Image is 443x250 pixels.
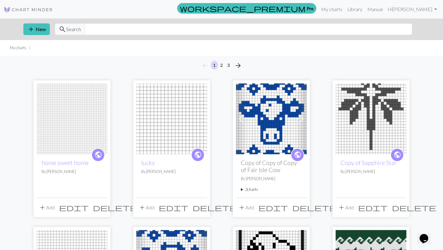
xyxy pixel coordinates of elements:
a: Pro [177,3,316,14]
button: Next [232,61,244,71]
img: Logo [4,6,53,13]
span: public [94,150,102,159]
span: delete [193,203,237,212]
button: Add [236,202,256,213]
i: Edit [159,204,188,211]
button: 3 [225,61,232,70]
p: By [PERSON_NAME] [42,169,102,175]
a: My charts [319,3,345,15]
span: add [138,203,146,212]
img: home sweet home [37,83,107,154]
a: public [390,148,404,162]
span: delete [392,203,436,212]
a: home sweet home [37,115,107,121]
span: add [27,25,35,34]
button: Add [336,202,356,213]
span: workspace_premium [180,4,305,13]
span: public [393,150,401,159]
span: Search [66,26,81,33]
p: By [PERSON_NAME] [141,169,202,175]
span: edit [358,203,388,212]
span: search [59,25,66,34]
i: public [294,149,301,161]
button: Delete [390,202,438,213]
button: Edit [157,202,190,213]
img: FleetSymbolsReference.jpg [336,83,406,154]
span: edit [258,203,288,212]
button: 1 [211,61,218,70]
img: lucky [136,83,207,154]
a: Library [345,3,365,15]
i: public [94,149,102,161]
i: Edit [258,204,288,211]
span: public [294,150,301,159]
span: edit [159,203,188,212]
button: Add [136,202,157,213]
button: Edit [256,202,290,213]
a: FleetSymbolsReference.jpg [336,115,406,121]
button: New [23,23,50,35]
a: public [91,148,105,162]
a: lucky [141,159,155,166]
p: By [PERSON_NAME] [241,176,302,182]
a: lucky [136,115,207,121]
img: Faire Isle Cow [236,83,307,154]
i: public [194,149,202,161]
span: edit [59,203,89,212]
li: My charts [10,45,26,51]
span: arrow_forward [234,61,242,70]
nav: Page navigation [199,61,244,71]
button: Delete [190,202,239,213]
span: delete [93,203,137,212]
button: Delete [91,202,139,213]
span: add [238,203,245,212]
iframe: chat widget [417,225,437,244]
span: add [39,203,46,212]
a: Faire Isle Cow [236,115,307,121]
span: add [338,203,345,212]
span: delete [292,203,337,212]
a: Hi[PERSON_NAME] [385,3,439,15]
a: Manual [365,3,385,15]
i: public [393,149,401,161]
button: 2 [218,61,225,70]
span: public [194,150,202,159]
button: Edit [356,202,390,213]
summary: 2charts [241,187,302,192]
h2: Copy of Copy of Copy of Fair Isle Cow [241,159,302,173]
a: public [191,148,205,162]
button: Delete [290,202,339,213]
button: Edit [57,202,91,213]
i: Edit [358,204,388,211]
i: Edit [59,204,89,211]
a: Copy of Sapphire Star [341,159,397,166]
p: By [PERSON_NAME] [341,169,401,175]
button: Add [37,202,57,213]
a: public [291,148,304,162]
a: home sweet home [42,159,89,166]
i: Next [234,62,242,69]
